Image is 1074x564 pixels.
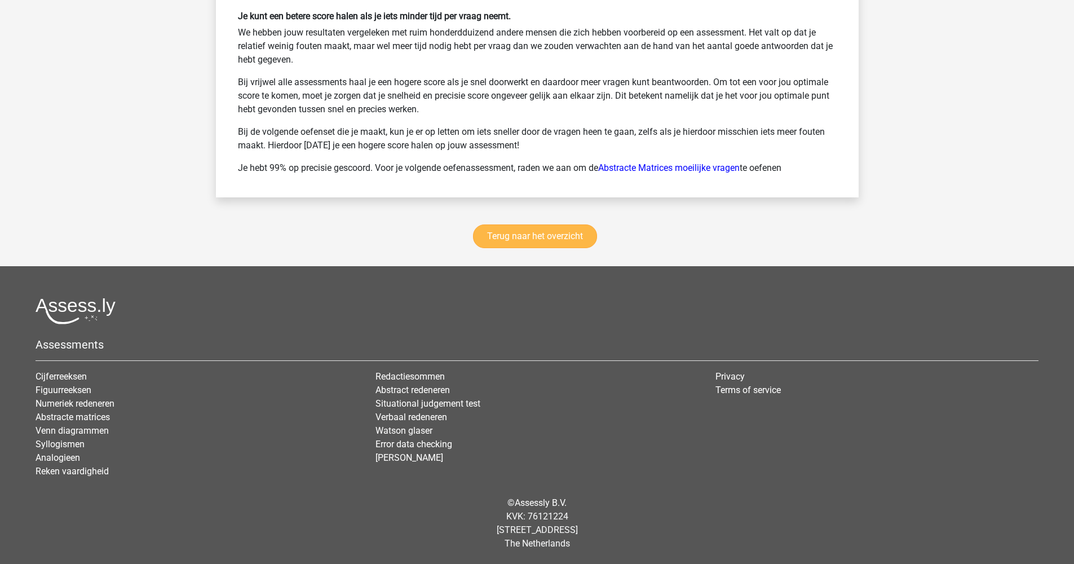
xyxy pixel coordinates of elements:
p: Bij de volgende oefenset die je maakt, kun je er op letten om iets sneller door de vragen heen te... [238,125,837,152]
a: Cijferreeksen [36,371,87,382]
a: Abstracte Matrices moeilijke vragen [598,162,740,173]
a: Reken vaardigheid [36,466,109,477]
a: Assessly B.V. [515,497,567,508]
img: Assessly logo [36,298,116,324]
a: Verbaal redeneren [375,412,447,422]
a: Abstract redeneren [375,385,450,395]
p: We hebben jouw resultaten vergeleken met ruim honderdduizend andere mensen die zich hebben voorbe... [238,26,837,67]
a: [PERSON_NAME] [375,452,443,463]
a: Terug naar het overzicht [473,224,597,248]
p: Bij vrijwel alle assessments haal je een hogere score als je snel doorwerkt en daardoor meer vrag... [238,76,837,116]
a: Abstracte matrices [36,412,110,422]
a: Syllogismen [36,439,85,450]
a: Error data checking [375,439,452,450]
a: Watson glaser [375,425,432,436]
a: Terms of service [715,385,781,395]
a: Venn diagrammen [36,425,109,436]
a: Figuurreeksen [36,385,91,395]
a: Numeriek redeneren [36,398,114,409]
p: Je hebt 99% op precisie gescoord. Voor je volgende oefenassessment, raden we aan om de te oefenen [238,161,837,175]
h6: Je kunt een betere score halen als je iets minder tijd per vraag neemt. [238,11,837,21]
a: Redactiesommen [375,371,445,382]
a: Situational judgement test [375,398,480,409]
h5: Assessments [36,338,1038,351]
a: Analogieen [36,452,80,463]
a: Privacy [715,371,745,382]
div: © KVK: 76121224 [STREET_ADDRESS] The Netherlands [27,487,1047,559]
